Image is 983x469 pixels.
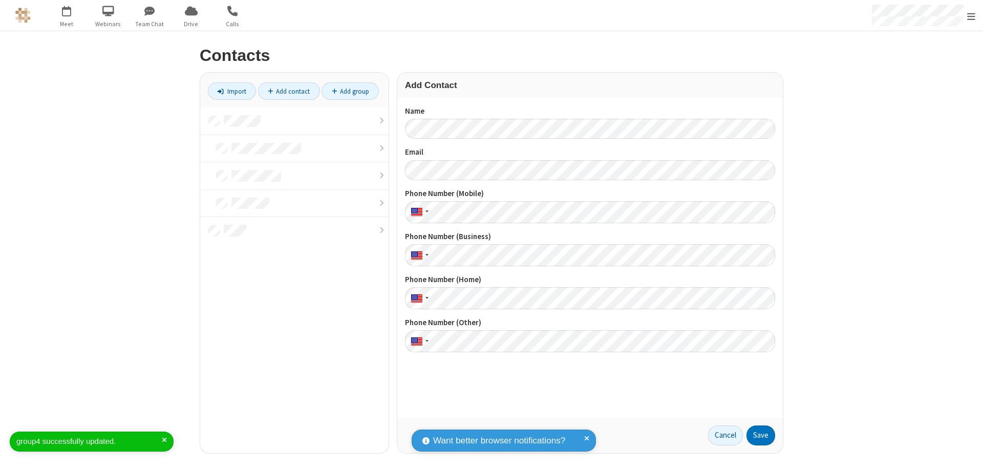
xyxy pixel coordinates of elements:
label: Name [405,105,775,117]
a: Add group [322,82,379,100]
img: QA Selenium DO NOT DELETE OR CHANGE [15,8,31,23]
h3: Add Contact [405,80,775,90]
label: Phone Number (Home) [405,274,775,286]
div: group4 successfully updated. [16,436,162,447]
a: Cancel [708,425,743,446]
label: Phone Number (Other) [405,317,775,329]
span: Meet [48,19,86,29]
a: Add contact [258,82,320,100]
label: Email [405,146,775,158]
button: Save [746,425,775,446]
div: United States: + 1 [405,201,432,223]
span: Drive [172,19,210,29]
span: Webinars [89,19,127,29]
label: Phone Number (Mobile) [405,188,775,200]
a: Import [208,82,256,100]
div: United States: + 1 [405,244,432,266]
span: Team Chat [131,19,169,29]
span: Calls [213,19,252,29]
h2: Contacts [200,47,783,65]
label: Phone Number (Business) [405,231,775,243]
div: United States: + 1 [405,287,432,309]
span: Want better browser notifications? [433,434,565,447]
div: United States: + 1 [405,330,432,352]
